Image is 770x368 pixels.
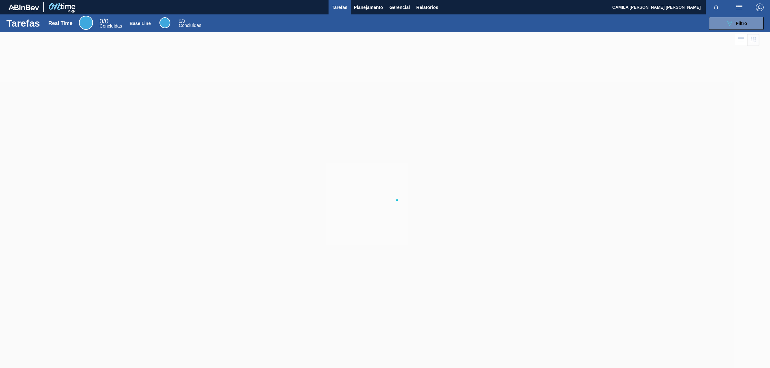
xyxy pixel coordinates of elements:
[709,17,764,30] button: Filtro
[179,19,181,24] span: 0
[179,19,201,28] div: Base Line
[99,23,122,29] span: Concluídas
[99,18,108,25] span: / 0
[389,4,410,11] span: Gerencial
[179,23,201,28] span: Concluídas
[159,17,170,28] div: Base Line
[179,19,185,24] span: / 0
[354,4,383,11] span: Planejamento
[706,3,726,12] button: Notificações
[130,21,151,26] div: Base Line
[735,4,743,11] img: userActions
[756,4,764,11] img: Logout
[99,19,122,28] div: Real Time
[8,4,39,10] img: TNhmsLtSVTkK8tSr43FrP2fwEKptu5GPRR3wAAAABJRU5ErkJggg==
[736,21,747,26] span: Filtro
[79,16,93,30] div: Real Time
[6,20,40,27] h1: Tarefas
[416,4,438,11] span: Relatórios
[99,18,103,25] span: 0
[332,4,347,11] span: Tarefas
[48,21,73,26] div: Real Time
